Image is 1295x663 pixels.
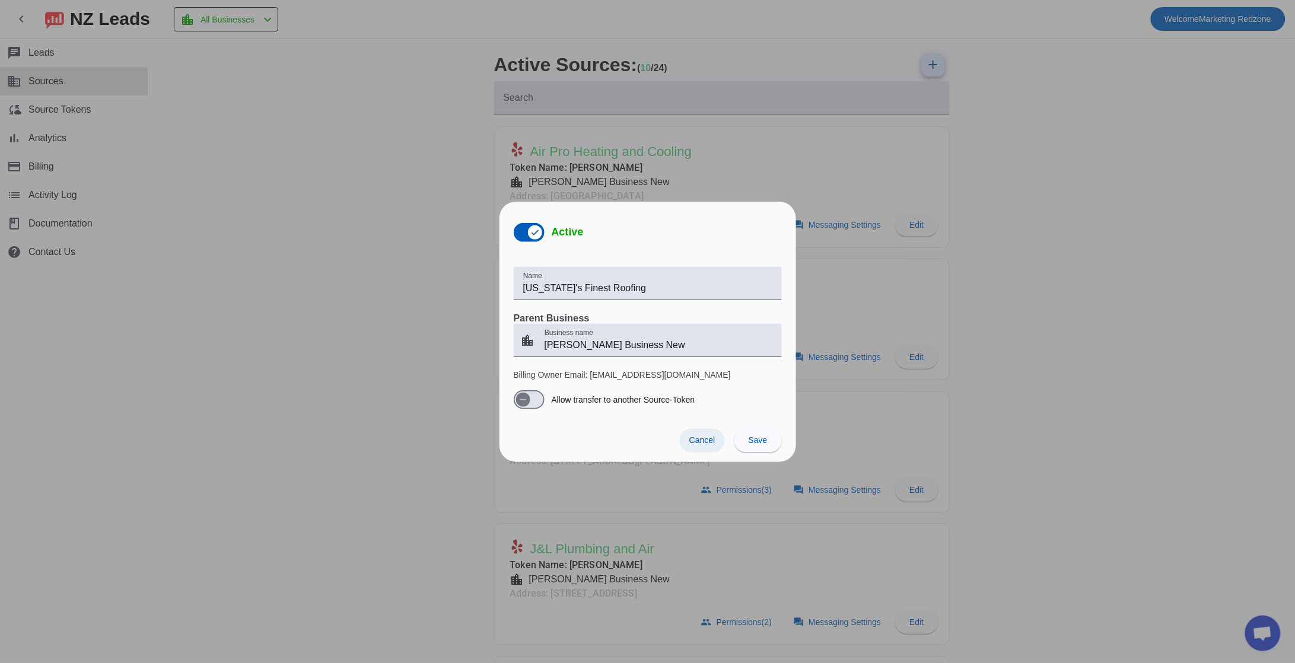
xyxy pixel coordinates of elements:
[514,369,782,381] p: Billing Owner Email: [EMAIL_ADDRESS][DOMAIN_NAME]
[749,435,768,445] span: Save
[514,312,782,324] h3: Parent Business
[523,272,542,279] mat-label: Name
[549,394,695,406] label: Allow transfer to another Source-Token
[689,435,715,445] span: Cancel
[545,329,593,336] mat-label: Business name
[552,226,584,238] span: Active
[734,429,782,452] button: Save
[680,429,725,452] button: Cancel
[514,333,542,348] mat-icon: location_city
